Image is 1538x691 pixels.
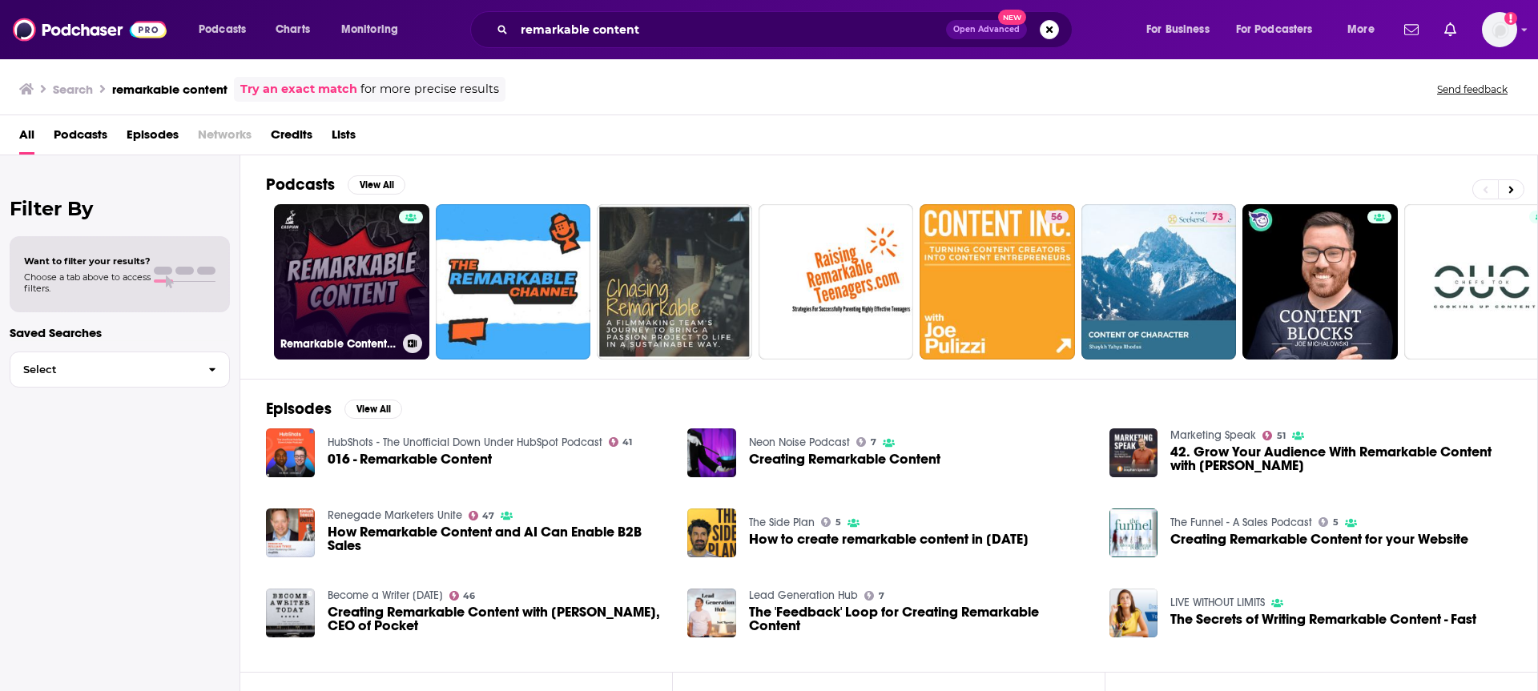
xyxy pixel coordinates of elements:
[879,593,884,600] span: 7
[749,436,850,449] a: Neon Noise Podcast
[1438,16,1463,43] a: Show notifications dropdown
[482,512,494,520] span: 47
[341,18,398,41] span: Monitoring
[10,352,230,388] button: Select
[749,452,940,466] a: Creating Remarkable Content
[13,14,167,45] img: Podchaser - Follow, Share and Rate Podcasts
[24,271,151,294] span: Choose a tab above to access filters.
[1482,12,1517,47] button: Show profile menu
[1170,613,1476,626] a: The Secrets of Writing Remarkable Content - Fast
[449,591,476,601] a: 46
[1109,589,1158,637] img: The Secrets of Writing Remarkable Content - Fast
[1206,211,1230,223] a: 73
[835,519,841,526] span: 5
[749,589,858,602] a: Lead Generation Hub
[998,10,1027,25] span: New
[1336,17,1395,42] button: open menu
[469,511,495,520] a: 47
[463,593,475,600] span: 46
[1170,532,1468,546] a: Creating Remarkable Content for your Website
[622,439,632,446] span: 41
[687,428,736,477] a: Creating Remarkable Content
[274,204,429,360] a: Remarkable Content with [PERSON_NAME]
[1236,18,1313,41] span: For Podcasters
[749,532,1029,546] span: How to create remarkable content in [DATE]
[749,516,815,529] a: The Side Plan
[328,605,669,633] a: Creating Remarkable Content with Nate Weiner, CEO of Pocket
[328,508,462,522] a: Renegade Marketers Unite
[332,122,356,155] a: Lists
[266,399,402,419] a: EpisodesView All
[112,82,227,97] h3: remarkable content
[1146,18,1210,41] span: For Business
[1135,17,1230,42] button: open menu
[1226,17,1336,42] button: open menu
[1170,428,1256,442] a: Marketing Speak
[821,517,841,527] a: 5
[871,439,876,446] span: 7
[280,337,397,351] h3: Remarkable Content with [PERSON_NAME]
[266,589,315,637] img: Creating Remarkable Content with Nate Weiner, CEO of Pocket
[266,428,315,477] img: 016 - Remarkable Content
[330,17,419,42] button: open menu
[19,122,34,155] a: All
[1051,210,1062,226] span: 56
[10,325,230,340] p: Saved Searches
[127,122,179,155] a: Episodes
[240,80,357,98] a: Try an exact match
[1170,445,1512,472] a: 42. Grow Your Audience With Remarkable Content with Brian Clark
[485,11,1088,48] div: Search podcasts, credits, & more...
[276,18,310,41] span: Charts
[24,255,151,267] span: Want to filter your results?
[54,122,107,155] span: Podcasts
[1170,445,1512,472] span: 42. Grow Your Audience With Remarkable Content with [PERSON_NAME]
[266,399,332,419] h2: Episodes
[1347,18,1375,41] span: More
[266,508,315,557] img: How Remarkable Content and AI Can Enable B2B Sales
[1319,517,1339,527] a: 5
[10,364,195,375] span: Select
[749,532,1029,546] a: How to create remarkable content in 2020
[1482,12,1517,47] span: Logged in as lynlam
[946,20,1027,39] button: Open AdvancedNew
[266,175,335,195] h2: Podcasts
[609,437,633,447] a: 41
[266,175,405,195] a: PodcastsView All
[265,17,320,42] a: Charts
[1170,516,1312,529] a: The Funnel - A Sales Podcast
[864,591,884,601] a: 7
[344,400,402,419] button: View All
[953,26,1020,34] span: Open Advanced
[328,452,492,466] a: 016 - Remarkable Content
[1109,428,1158,477] img: 42. Grow Your Audience With Remarkable Content with Brian Clark
[1081,204,1237,360] a: 73
[749,605,1090,633] a: The 'Feedback' Loop for Creating Remarkable Content
[348,175,405,195] button: View All
[1045,211,1069,223] a: 56
[199,18,246,41] span: Podcasts
[687,589,736,637] img: The 'Feedback' Loop for Creating Remarkable Content
[920,204,1075,360] a: 56
[514,17,946,42] input: Search podcasts, credits, & more...
[53,82,93,97] h3: Search
[328,525,669,552] a: How Remarkable Content and AI Can Enable B2B Sales
[271,122,312,155] a: Credits
[328,605,669,633] span: Creating Remarkable Content with [PERSON_NAME], CEO of Pocket
[1432,82,1512,96] button: Send feedback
